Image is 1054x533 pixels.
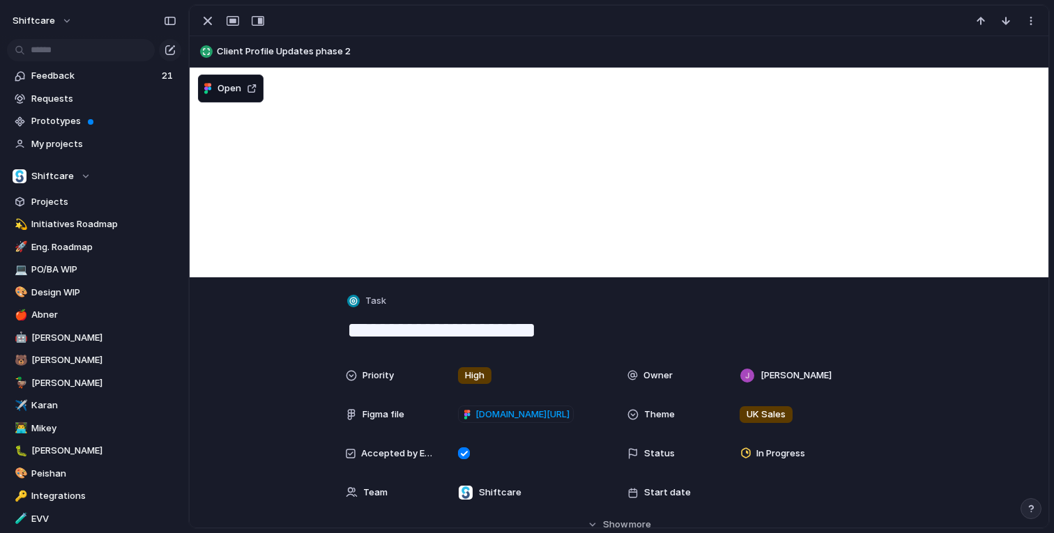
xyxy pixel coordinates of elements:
[15,307,24,323] div: 🍎
[31,422,176,435] span: Mikey
[7,88,181,109] a: Requests
[13,263,26,277] button: 💻
[362,369,394,383] span: Priority
[13,467,26,481] button: 🎨
[475,408,570,422] span: [DOMAIN_NAME][URL]
[31,353,176,367] span: [PERSON_NAME]
[31,69,158,83] span: Feedback
[15,330,24,346] div: 🤖
[7,418,181,439] a: 👨‍💻Mikey
[31,467,176,481] span: Peishan
[7,509,181,530] a: 🧪EVV
[7,134,181,155] a: My projects
[31,195,176,209] span: Projects
[31,263,176,277] span: PO/BA WIP
[31,308,176,322] span: Abner
[13,331,26,345] button: 🤖
[7,463,181,484] a: 🎨Peishan
[15,353,24,369] div: 🐻
[13,444,26,458] button: 🐛
[479,486,521,500] span: Shiftcare
[6,10,79,32] button: shiftcare
[465,369,484,383] span: High
[629,518,651,532] span: more
[15,239,24,255] div: 🚀
[7,214,181,235] a: 💫Initiatives Roadmap
[361,447,435,461] span: Accepted by Engineering
[31,399,176,412] span: Karan
[7,282,181,303] a: 🎨Design WIP
[643,369,673,383] span: Owner
[31,92,176,106] span: Requests
[198,75,263,102] button: Open
[31,240,176,254] span: Eng. Roadmap
[162,69,176,83] span: 21
[7,486,181,507] a: 🔑Integrations
[644,486,691,500] span: Start date
[7,327,181,348] a: 🤖[PERSON_NAME]
[196,40,1042,63] button: Client Profile Updates phase 2
[7,440,181,461] a: 🐛[PERSON_NAME]
[31,376,176,390] span: [PERSON_NAME]
[761,369,832,383] span: [PERSON_NAME]
[13,376,26,390] button: 🦆
[603,518,628,532] span: Show
[7,373,181,394] a: 🦆[PERSON_NAME]
[31,489,176,503] span: Integrations
[7,259,181,280] a: 💻PO/BA WIP
[747,408,786,422] span: UK Sales
[7,395,181,416] a: ✈️Karan
[15,511,24,527] div: 🧪
[13,14,55,28] span: shiftcare
[13,353,26,367] button: 🐻
[7,111,181,132] a: Prototypes
[13,489,26,503] button: 🔑
[13,240,26,254] button: 🚀
[13,308,26,322] button: 🍎
[31,286,176,300] span: Design WIP
[7,350,181,371] a: 🐻[PERSON_NAME]
[31,114,176,128] span: Prototypes
[7,304,181,325] a: 🍎Abner
[644,408,675,422] span: Theme
[644,447,675,461] span: Status
[362,408,404,422] span: Figma file
[756,447,805,461] span: In Progress
[7,237,181,258] a: 🚀Eng. Roadmap
[15,375,24,391] div: 🦆
[15,217,24,233] div: 💫
[31,444,176,458] span: [PERSON_NAME]
[15,465,24,481] div: 🎨
[344,291,390,311] button: Task
[31,331,176,345] span: [PERSON_NAME]
[31,169,74,183] span: Shiftcare
[15,398,24,414] div: ✈️
[13,217,26,231] button: 💫
[13,399,26,412] button: ✈️
[365,294,386,308] span: Task
[217,45,1042,59] span: Client Profile Updates phase 2
[15,488,24,504] div: 🔑
[7,65,181,86] a: Feedback21
[13,422,26,435] button: 👨‍💻
[217,82,241,95] span: Open
[15,443,24,459] div: 🐛
[15,420,24,436] div: 👨‍💻
[15,284,24,300] div: 🎨
[458,405,574,424] a: [DOMAIN_NAME][URL]
[13,286,26,300] button: 🎨
[15,262,24,278] div: 💻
